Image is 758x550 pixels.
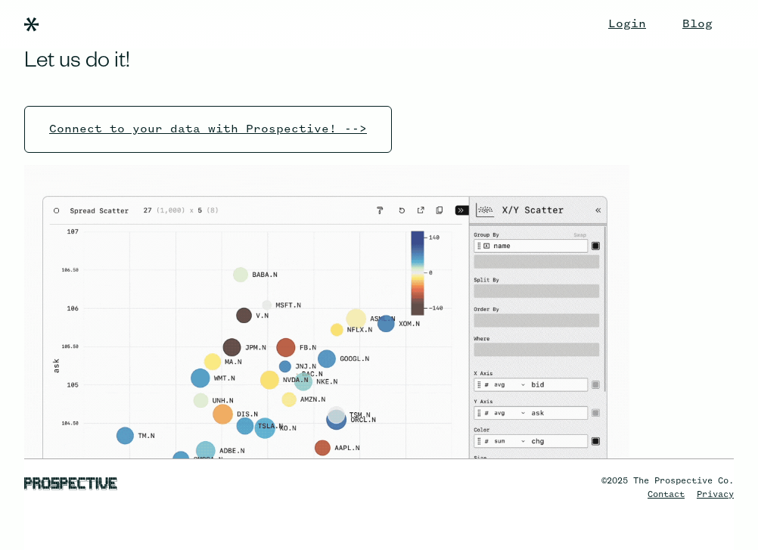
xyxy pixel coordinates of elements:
[697,490,734,499] a: Privacy
[24,45,617,82] h1: Let us do it!
[648,490,685,499] a: Contact
[37,107,379,152] div: Connect to your data with Prospective! -->
[24,106,392,153] a: Connect to your data with Prospective! -->
[601,474,734,488] div: ©2025 The Prospective Co.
